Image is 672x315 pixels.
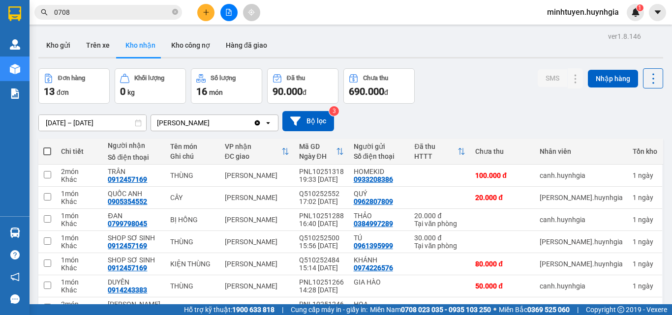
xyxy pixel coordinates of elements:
[409,139,470,165] th: Toggle SortBy
[475,147,530,155] div: Chưa thu
[588,70,638,87] button: Nhập hàng
[220,139,294,165] th: Toggle SortBy
[539,6,627,18] span: minhtuyen.huynhgia
[638,304,653,312] span: ngày
[172,8,178,17] span: close-circle
[209,88,223,96] span: món
[38,33,78,57] button: Kho gửi
[220,4,238,21] button: file-add
[108,286,147,294] div: 0914243383
[653,8,662,17] span: caret-down
[329,106,339,116] sup: 3
[354,264,393,272] div: 0974226576
[299,256,344,264] div: Q510252484
[232,306,275,314] strong: 1900 633 818
[354,168,405,175] div: HOMEKID
[170,194,214,201] div: CÂY
[370,304,491,315] span: Miền Nam
[225,143,281,150] div: VP nhận
[354,234,405,242] div: TÚ
[225,238,289,246] div: [PERSON_NAME]
[170,152,214,160] div: Ghi chú
[527,306,570,314] strong: 0369 525 060
[638,4,641,11] span: 1
[299,143,336,150] div: Mã GD
[108,264,147,272] div: 0912457169
[354,143,405,150] div: Người gửi
[638,194,653,201] span: ngày
[282,111,334,131] button: Bộ lọc
[493,308,496,312] span: ⚪️
[170,172,214,179] div: THÙNG
[203,9,210,16] span: plus
[299,278,344,286] div: PNL10251266
[184,304,275,315] span: Hỗ trợ kỹ thuật:
[540,194,623,201] div: nguyen.huynhgia
[61,198,98,205] div: Khác
[633,282,657,290] div: 1
[218,33,275,57] button: Hàng đã giao
[170,216,214,224] div: BỊ HỒNG
[475,260,530,268] div: 80.000 đ
[538,69,567,87] button: SMS
[118,33,163,57] button: Kho nhận
[10,39,20,50] img: warehouse-icon
[10,272,20,282] span: notification
[414,242,465,250] div: Tại văn phòng
[294,139,349,165] th: Toggle SortBy
[108,242,147,250] div: 0912457169
[248,9,255,16] span: aim
[253,119,261,127] svg: Clear value
[637,4,643,11] sup: 1
[631,8,640,17] img: icon-new-feature
[225,260,289,268] div: [PERSON_NAME]
[414,152,458,160] div: HTTT
[61,242,98,250] div: Khác
[170,260,214,268] div: KIỆN THÙNG
[299,220,344,228] div: 16:40 [DATE]
[299,168,344,175] div: PNL10251318
[273,86,303,97] span: 90.000
[638,282,653,290] span: ngày
[8,6,21,21] img: logo-vxr
[354,190,405,198] div: QUÝ
[61,278,98,286] div: 1 món
[61,286,98,294] div: Khác
[211,75,236,82] div: Số lượng
[108,198,147,205] div: 0905354552
[649,4,666,21] button: caret-down
[384,88,388,96] span: đ
[633,147,657,155] div: Tồn kho
[414,143,458,150] div: Đã thu
[10,64,20,74] img: warehouse-icon
[414,220,465,228] div: Tại văn phòng
[196,86,207,97] span: 16
[363,75,388,82] div: Chưa thu
[170,282,214,290] div: THÙNG
[108,175,147,183] div: 0912457169
[343,68,415,104] button: Chưa thu690.000đ
[475,194,530,201] div: 20.000 đ
[170,238,214,246] div: THÙNG
[170,304,214,312] div: T
[211,118,212,128] input: Selected Ninh Hòa.
[108,300,160,308] div: TRƯƠNG VY
[127,88,135,96] span: kg
[299,175,344,183] div: 19:33 [DATE]
[243,4,260,21] button: aim
[299,300,344,308] div: PNL10251246
[10,294,20,304] span: message
[354,175,393,183] div: 0933208386
[108,190,160,198] div: QUỐC ANH
[225,194,289,201] div: [PERSON_NAME]
[197,4,214,21] button: plus
[225,282,289,290] div: [PERSON_NAME]
[354,212,405,220] div: THẢO
[475,304,530,312] div: 200.000 đ
[108,234,160,242] div: SHOP SƠ SINH
[414,212,465,220] div: 20.000 đ
[540,147,623,155] div: Nhân viên
[638,260,653,268] span: ngày
[633,304,657,312] div: 1
[38,68,110,104] button: Đơn hàng13đơn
